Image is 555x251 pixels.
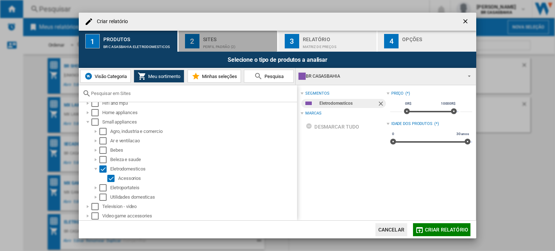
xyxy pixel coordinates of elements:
span: Criar relatório [425,227,468,233]
md-checkbox: Select [107,175,118,182]
div: segmentos [305,91,329,96]
div: 3 [285,34,299,48]
md-checkbox: Select [99,137,110,144]
button: Cancelar [375,223,407,236]
span: Minhas seleções [200,74,237,79]
button: 2 Sites Perfil padrão (2) [178,31,278,52]
md-checkbox: Select [99,128,110,135]
div: Perfil padrão (2) [203,41,274,49]
h4: Criar relatório [93,18,128,25]
button: Meu sortimento [134,70,184,83]
button: Visão Categoria [80,70,131,83]
div: Relatório [303,34,374,41]
div: Produtos [103,34,175,41]
ng-md-icon: Remover [377,100,386,109]
md-checkbox: Select [91,118,102,126]
div: Utilidades domesticas [110,194,296,201]
button: Desmarcar tudo [304,120,361,133]
div: Acessorios [118,175,296,182]
div: Eletroportateis [110,184,296,191]
md-checkbox: Select [99,194,110,201]
md-checkbox: Select [99,156,110,163]
md-checkbox: Select [91,203,102,210]
div: Idade dos produtos [391,121,433,127]
div: Eletrodomesticos [319,99,377,108]
span: 0R$ [404,101,413,107]
div: Ar e ventilacao [110,137,296,144]
button: Criar relatório [413,223,470,236]
span: Meu sortimento [146,74,180,79]
img: wiser-icon-blue.png [84,72,93,81]
button: getI18NText('BUTTONS.CLOSE_DIALOG') [459,14,473,29]
span: Visão Categoria [93,74,127,79]
ng-md-icon: getI18NText('BUTTONS.CLOSE_DIALOG') [462,18,470,26]
button: 1 Produtos BR CASASBAHIA:Eletrodomesticos [79,31,178,52]
div: Preço [391,91,404,96]
div: Sites [203,34,274,41]
div: Desmarcar tudo [306,120,359,133]
div: Hifi and mp3 [102,100,296,107]
div: Television - video [102,203,296,210]
div: Home appliances [102,109,296,116]
md-checkbox: Select [91,109,102,116]
div: Selecione o tipo de produtos a analisar [79,52,476,68]
div: Video game accessories [102,212,296,220]
button: Pesquisa [244,70,294,83]
div: Opções [402,34,473,41]
div: Beleza e saude [110,156,296,163]
button: 3 Relatório Matriz de preços [278,31,378,52]
div: Eletrodomesticos [110,165,296,173]
md-checkbox: Select [99,165,110,173]
div: 2 [185,34,199,48]
input: Pesquisar em Sites [91,91,293,96]
md-checkbox: Select [91,212,102,220]
button: Minhas seleções [188,70,241,83]
md-checkbox: Select [91,100,102,107]
div: BR CASASBAHIA [298,71,461,81]
md-checkbox: Select [99,184,110,191]
div: Marcas [305,111,321,116]
span: 30 anos [455,131,470,137]
div: Bebes [110,147,296,154]
div: Small appliances [102,118,296,126]
div: Agro, industria e comercio [110,128,296,135]
span: 10000R$ [440,101,457,107]
div: BR CASASBAHIA:Eletrodomesticos [103,41,175,49]
span: 0 [391,131,395,137]
div: Matriz de preços [303,41,374,49]
span: Pesquisa [263,74,284,79]
button: 4 Opções [378,31,476,52]
div: 1 [85,34,100,48]
md-checkbox: Select [99,147,110,154]
div: 4 [384,34,399,48]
